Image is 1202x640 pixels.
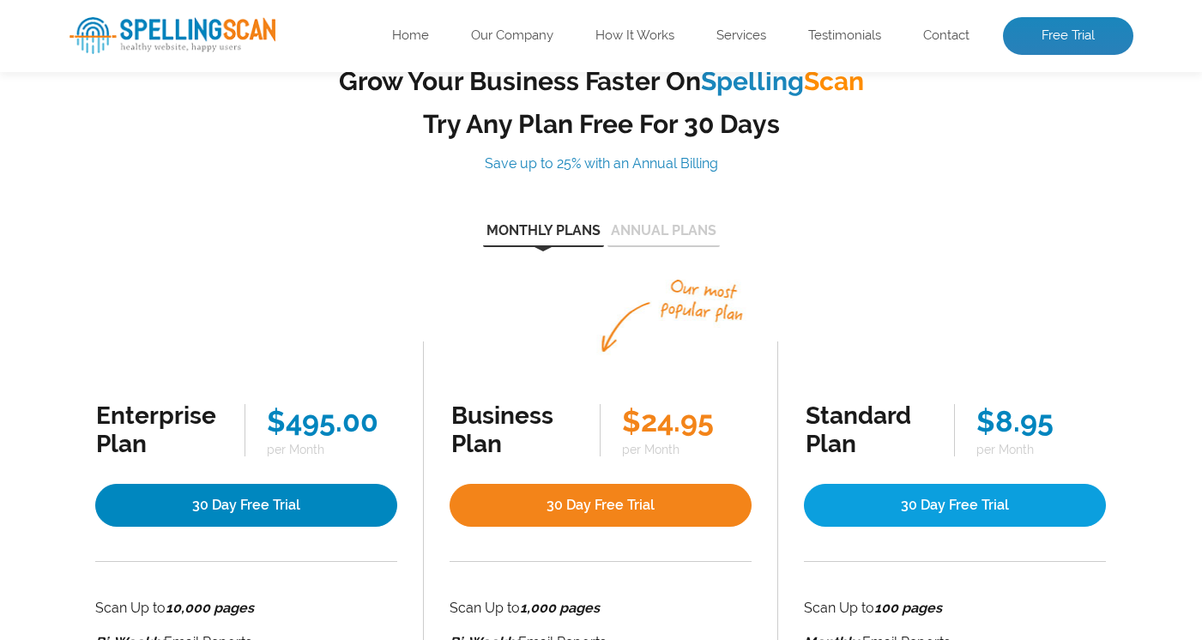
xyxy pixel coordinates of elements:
[595,27,674,45] a: How It Works
[607,224,720,247] button: Annual Plans
[335,66,867,96] h2: Grow Your Business Faster On
[69,17,275,54] img: spellingScan
[335,109,867,139] h2: Try Any Plan Free For 30 Days
[622,443,751,456] span: per Month
[450,596,752,620] li: Scan Up to
[485,155,718,172] span: Save up to 25% with an Annual Billing
[806,402,933,458] div: Standard Plan
[804,484,1106,527] a: 30 Day Free Trial
[622,404,751,438] div: $24.95
[976,443,1105,456] span: per Month
[267,443,396,456] span: per Month
[701,66,804,96] span: Spelling
[976,404,1105,438] div: $8.95
[808,27,881,45] a: Testimonials
[267,404,396,438] div: $495.00
[95,484,398,527] a: 30 Day Free Trial
[716,27,766,45] a: Services
[450,484,752,527] a: 30 Day Free Trial
[392,27,429,45] a: Home
[471,27,553,45] a: Our Company
[804,596,1106,620] li: Scan Up to
[923,27,969,45] a: Contact
[96,402,223,458] div: Enterprise Plan
[483,224,604,247] button: Monthly Plans
[874,600,942,616] strong: 100 pages
[1003,17,1133,55] a: Free Trial
[95,596,398,620] li: Scan Up to
[520,600,600,616] strong: 1,000 pages
[804,66,864,96] span: Scan
[166,600,254,616] strong: 10,000 pages
[451,402,578,458] div: Business Plan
